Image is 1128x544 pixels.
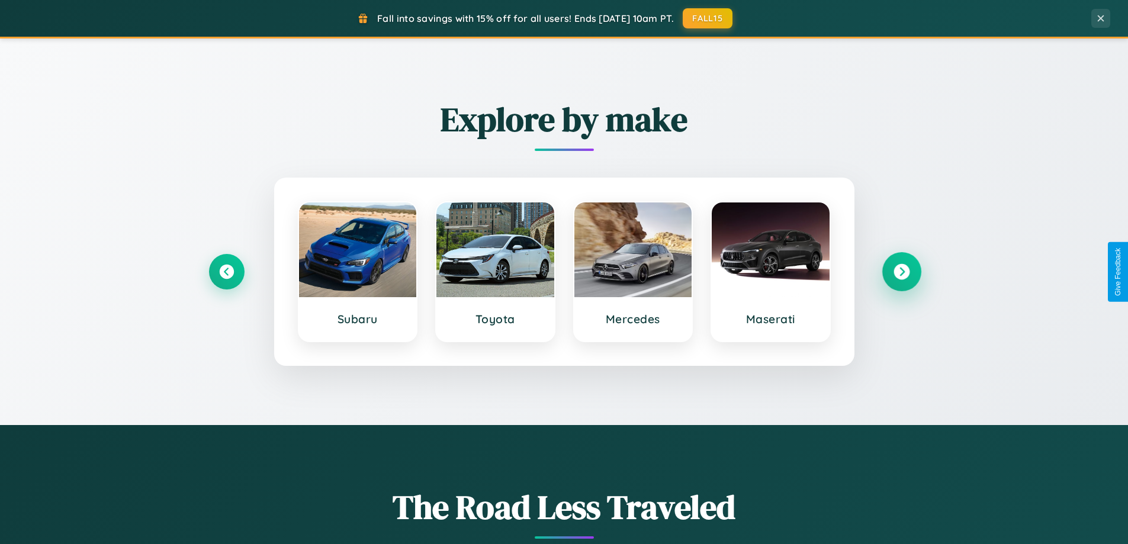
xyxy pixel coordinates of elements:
[448,312,542,326] h3: Toyota
[209,96,920,142] h2: Explore by make
[683,8,732,28] button: FALL15
[586,312,680,326] h3: Mercedes
[724,312,818,326] h3: Maserati
[209,484,920,530] h1: The Road Less Traveled
[311,312,405,326] h3: Subaru
[1114,248,1122,296] div: Give Feedback
[377,12,674,24] span: Fall into savings with 15% off for all users! Ends [DATE] 10am PT.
